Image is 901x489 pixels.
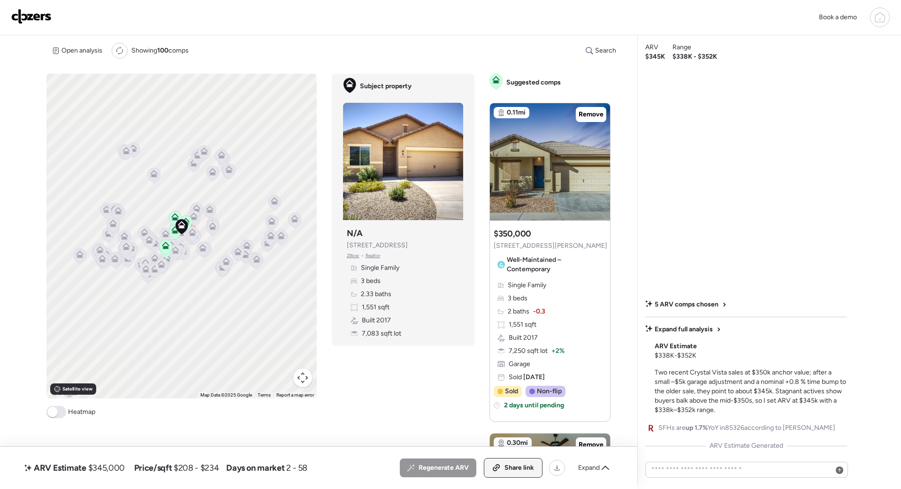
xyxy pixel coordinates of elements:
span: 7,083 sqft lot [362,329,401,338]
a: Report a map error [276,392,314,397]
span: Expand full analysis [655,325,713,334]
span: Regenerate ARV [419,463,469,473]
a: Terms [258,392,271,397]
span: 5 ARV comps chosen [655,300,718,309]
a: Open this area in Google Maps (opens a new window) [49,386,80,398]
span: [STREET_ADDRESS][PERSON_NAME] [494,241,607,251]
span: $345,000 [88,462,125,474]
span: [DATE] [522,373,545,381]
span: 100 [157,46,168,54]
span: Open analysis [61,46,102,55]
span: Satellite view [62,385,92,393]
span: Non-flip [537,387,562,396]
span: ARV Estimate [655,342,697,351]
span: -0.3 [533,307,545,316]
span: $345K [645,52,665,61]
span: $208 - $234 [174,462,219,474]
button: Map camera controls [293,368,312,387]
span: Showing comps [131,46,189,55]
span: Range [672,43,691,52]
span: Well-Maintained – Contemporary [507,255,603,274]
span: 1,551 sqft [362,303,389,312]
span: Share link [504,463,534,473]
span: 0.11mi [507,108,526,117]
span: SFHs are YoY in 85326 according to [PERSON_NAME] [658,423,835,433]
span: Subject property [360,82,412,91]
span: 2 - 58 [286,462,307,474]
span: 0.30mi [507,438,528,448]
span: Zillow [347,252,359,260]
span: 2 days until pending [504,401,564,410]
span: Built 2017 [362,316,391,325]
span: Map Data ©2025 Google [200,392,252,397]
span: 1,551 sqft [509,320,536,329]
span: Sold [505,387,518,396]
span: Expand [578,463,600,473]
span: 3 beds [361,276,381,286]
img: Logo [11,9,52,24]
img: Google [49,386,80,398]
span: Single Family [508,281,546,290]
span: Two recent Crystal Vista sales at $350k anchor value; after a small –$5k garage adjustment and a ... [655,368,846,414]
span: Garage [509,359,530,369]
h3: N/A [347,228,363,239]
span: up 1.7% [686,424,708,432]
span: Book a demo [819,13,857,21]
span: Search [595,46,616,55]
h3: $350,000 [494,228,531,239]
span: Realtor [366,252,381,260]
span: Re-run report [99,61,140,70]
span: Days on market [226,462,284,474]
span: ARV [645,43,658,52]
span: [STREET_ADDRESS] [347,241,408,250]
span: + 2% [551,346,565,356]
span: Remove [579,440,603,450]
span: Price/sqft [134,462,172,474]
span: Heatmap [68,407,95,417]
span: • [361,252,364,260]
span: $338K - $352K [672,52,717,61]
span: Remove [579,110,603,119]
span: ARV Estimate Generated [710,441,783,451]
span: ARV Estimate [34,462,86,474]
span: Single Family [361,263,399,273]
span: $338K - $352K [655,351,696,360]
span: 3 beds [508,294,527,303]
span: Sold [509,373,545,382]
span: 2 baths [508,307,529,316]
span: 2.33 baths [361,290,391,299]
span: Suggested comps [506,78,561,87]
span: 7,250 sqft lot [509,346,548,356]
span: Built 2017 [509,333,538,343]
